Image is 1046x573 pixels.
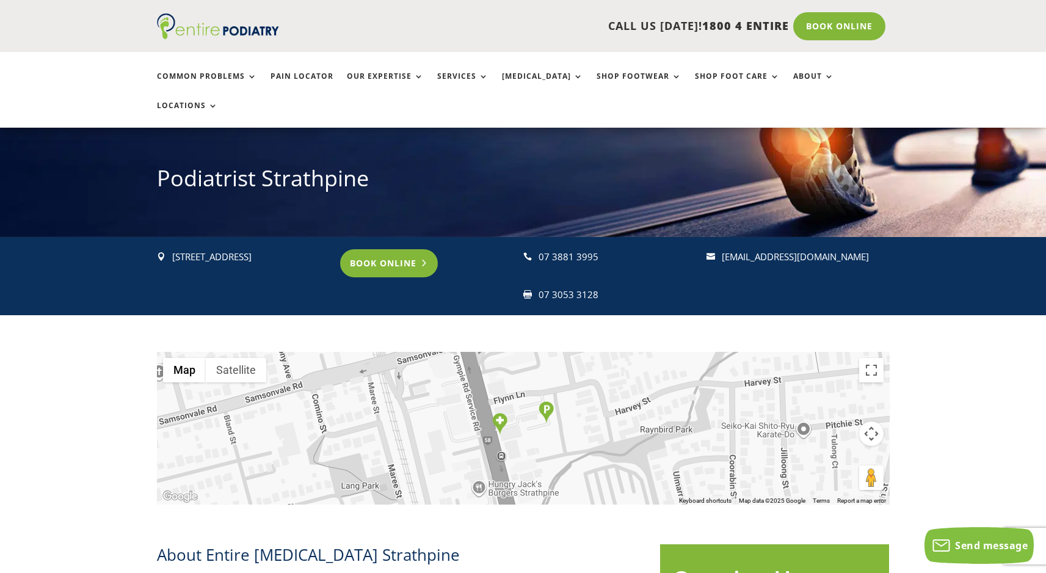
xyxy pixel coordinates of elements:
button: Send message [924,527,1034,564]
a: Shop Foot Care [695,72,780,98]
span:  [523,252,532,261]
a: Locations [157,101,218,128]
span:  [706,252,715,261]
a: Our Expertise [347,72,424,98]
a: Report a map error [837,497,886,504]
div: Entire Podiatry Strathpine Clinic [492,413,507,434]
img: Google [160,489,200,505]
button: Show satellite imagery [206,358,266,382]
img: logo (1) [157,13,279,39]
a: Entire Podiatry [157,29,279,42]
a: Click to see this area on Google Maps [160,489,200,505]
h1: Podiatrist Strathpine [157,163,890,200]
button: Drag Pegman onto the map to open Street View [859,465,884,490]
a: Shop Footwear [597,72,681,98]
span: Send message [955,539,1028,552]
button: Toggle fullscreen view [859,358,884,382]
a: [MEDICAL_DATA] [502,72,583,98]
button: Keyboard shortcuts [679,497,732,505]
div: 07 3881 3995 [539,249,696,265]
h2: About Entire [MEDICAL_DATA] Strathpine [157,544,638,572]
div: Parking [539,401,554,423]
p: CALL US [DATE]! [326,18,789,34]
div: 07 3053 3128 [539,287,696,303]
a: [EMAIL_ADDRESS][DOMAIN_NAME] [722,250,869,263]
span:  [157,252,165,261]
a: Common Problems [157,72,257,98]
span: Map data ©2025 Google [739,497,805,504]
button: Show street map [163,358,206,382]
span: 1800 4 ENTIRE [702,18,789,33]
a: Pain Locator [271,72,333,98]
a: Book Online [793,12,885,40]
button: Map camera controls [859,422,884,446]
a: About [793,72,834,98]
a: Terms [813,497,830,504]
a: Book Online [340,249,438,277]
a: Services [437,72,488,98]
span:  [523,290,532,299]
p: [STREET_ADDRESS] [172,249,329,265]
